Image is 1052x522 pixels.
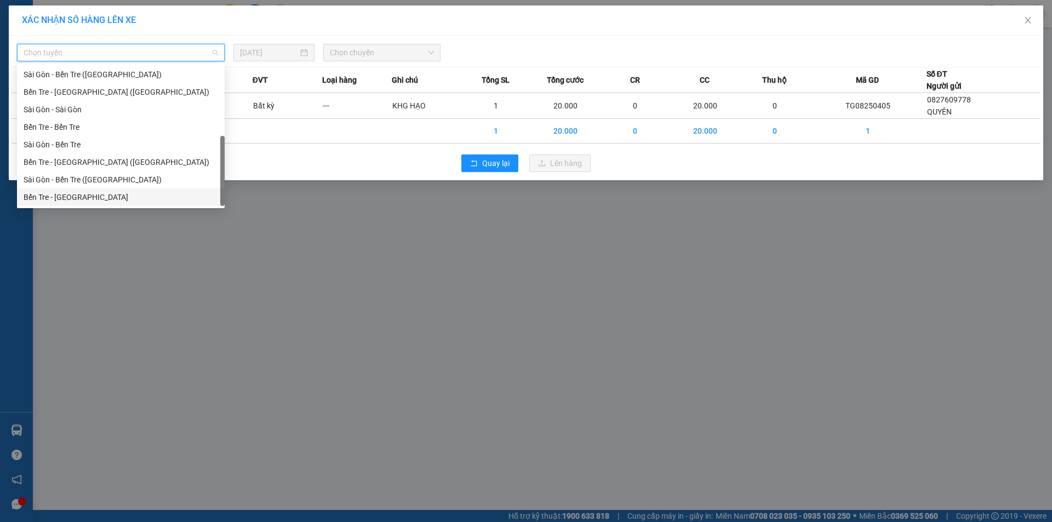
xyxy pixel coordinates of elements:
button: rollbackQuay lại [461,154,518,172]
span: QUYÊN [927,107,952,116]
span: Loại hàng [322,74,357,86]
div: Sài Gòn - Bến Tre [24,139,218,151]
span: Ghi chú [392,74,418,86]
span: ĐVT [253,74,268,86]
td: 0 [740,119,809,144]
span: close [1024,16,1032,25]
span: Tổng SL [482,74,510,86]
div: Số ĐT Người gửi [927,68,962,92]
div: Sài Gòn - Bến Tre ([GEOGRAPHIC_DATA]) [24,174,218,186]
td: 1 [461,119,531,144]
input: 15/08/2025 [240,47,298,59]
span: 0827609778 [927,95,971,104]
div: Bến Tre - [GEOGRAPHIC_DATA] [24,191,218,203]
td: 20.000 [531,119,601,144]
div: Bến Tre - Sài Gòn [17,188,225,206]
div: Bến Tre - Bến Tre [17,118,225,136]
td: 0 [601,119,670,144]
td: Bất kỳ [253,93,322,119]
span: Chọn tuyến [24,44,218,61]
td: --- [322,93,392,119]
td: 20.000 [531,93,601,119]
td: TG08250405 [809,93,926,119]
div: Sài Gòn - Sài Gòn [17,101,225,118]
div: Bến Tre - [GEOGRAPHIC_DATA] ([GEOGRAPHIC_DATA]) [24,156,218,168]
span: CC [700,74,710,86]
div: Sài Gòn - Bến Tre [17,136,225,153]
div: Sài Gòn - Sài Gòn [24,104,218,116]
span: XÁC NHẬN SỐ HÀNG LÊN XE [22,15,136,25]
span: Tổng cước [547,74,584,86]
div: Bến Tre - Sài Gòn (CN) [17,83,225,101]
span: CR [630,74,640,86]
td: 0 [740,93,809,119]
span: Chọn chuyến [330,44,434,61]
span: Mã GD [856,74,879,86]
div: Sài Gòn - Bến Tre (CT) [17,171,225,188]
span: Thu hộ [762,74,787,86]
td: 0 [601,93,670,119]
td: 1 [809,119,926,144]
td: KHG HẠO [392,93,461,119]
div: Bến Tre - [GEOGRAPHIC_DATA] ([GEOGRAPHIC_DATA]) [24,86,218,98]
div: Sài Gòn - Bến Tre (CN) [17,66,225,83]
span: rollback [470,159,478,168]
td: 20.000 [670,119,740,144]
td: 1 [461,93,531,119]
div: Bến Tre - Sài Gòn (CT) [17,153,225,171]
td: 20.000 [670,93,740,119]
button: uploadLên hàng [529,154,591,172]
div: Sài Gòn - Bến Tre ([GEOGRAPHIC_DATA]) [24,68,218,81]
div: Bến Tre - Bến Tre [24,121,218,133]
span: Quay lại [482,157,510,169]
button: Close [1013,5,1043,36]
